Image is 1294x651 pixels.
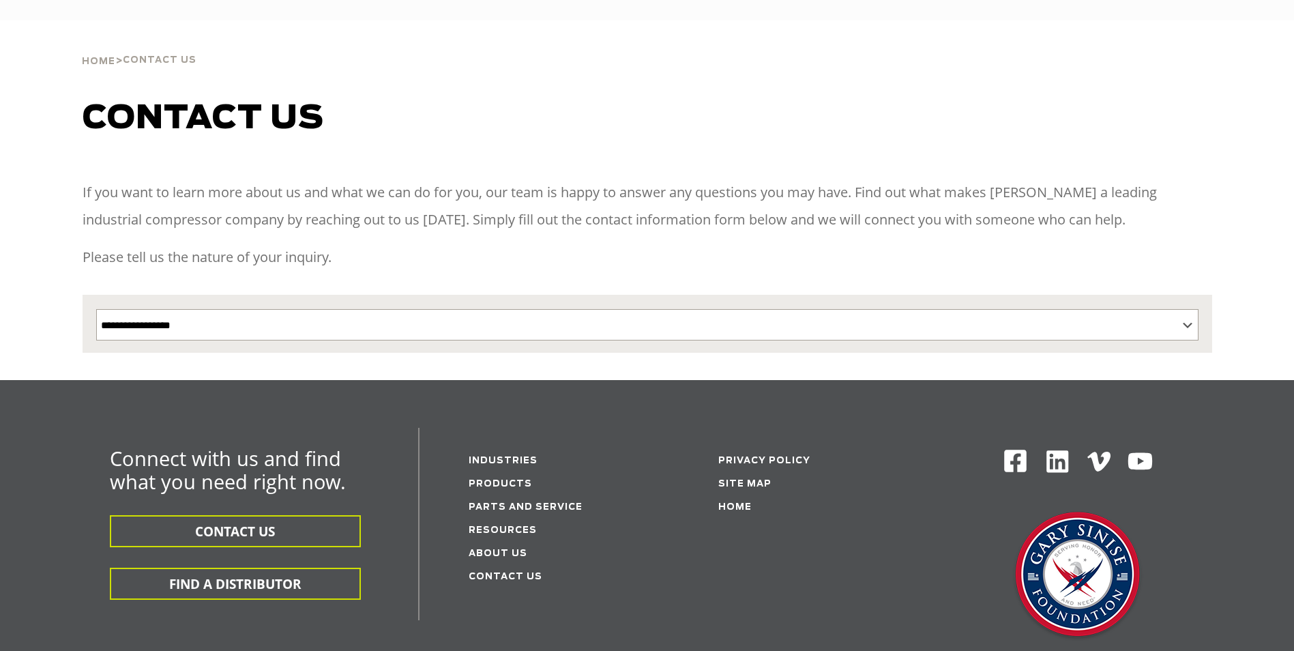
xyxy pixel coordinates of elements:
a: Industries [469,457,538,465]
img: Facebook [1003,448,1028,474]
img: Youtube [1127,448,1153,475]
span: Connect with us and find what you need right now. [110,445,346,495]
button: CONTACT US [110,515,361,547]
a: Site Map [718,480,771,489]
a: Resources [469,526,537,535]
a: About Us [469,549,527,558]
img: Vimeo [1087,452,1111,472]
span: Home [82,57,115,66]
button: FIND A DISTRIBUTOR [110,568,361,600]
a: Parts and service [469,503,583,512]
a: Products [469,480,532,489]
a: Privacy Policy [718,457,810,465]
p: If you want to learn more about us and what we can do for you, our team is happy to answer any qu... [83,179,1212,233]
img: Linkedin [1044,448,1071,475]
a: Contact Us [469,573,542,581]
a: Home [718,503,752,512]
img: Gary Sinise Foundation [1010,508,1146,644]
span: Contact Us [123,56,196,65]
a: Home [82,55,115,67]
div: > [82,20,196,72]
p: Please tell us the nature of your inquiry. [83,244,1212,271]
span: Contact us [83,102,324,135]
